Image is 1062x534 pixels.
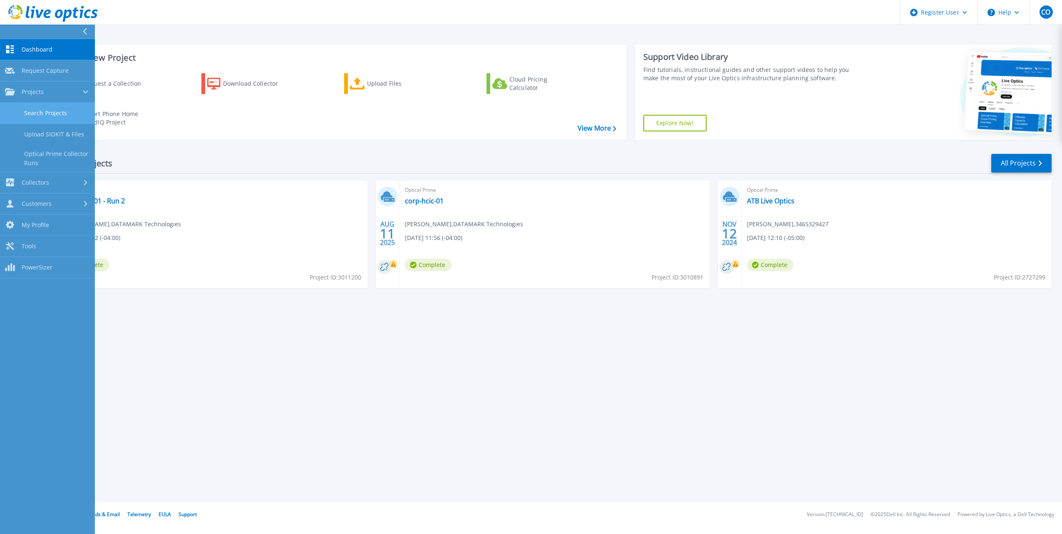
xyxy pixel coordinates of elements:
span: Dashboard [22,46,52,53]
span: [PERSON_NAME] , 3465329427 [747,220,829,229]
a: Upload Files [344,73,437,94]
span: [PERSON_NAME] , DATAMARK Technologies [63,220,181,229]
a: Explore Now! [643,115,707,131]
a: Request a Collection [59,73,152,94]
div: Support Video Library [643,52,859,62]
span: [PERSON_NAME] , DATAMARK Technologies [405,220,523,229]
div: Import Phone Home CloudIQ Project [82,110,146,126]
span: [DATE] 11:56 (-04:00) [405,233,462,242]
span: Projects [22,88,44,96]
div: Download Collector [223,75,290,92]
h3: Start a New Project [59,53,616,62]
span: 11 [380,230,395,237]
span: PowerSizer [22,264,52,271]
span: Tools [22,242,36,250]
span: Optical Prime [747,185,1047,195]
span: Project ID: 3010891 [652,273,703,282]
span: Complete [747,259,794,271]
div: Find tutorials, instructional guides and other support videos to help you make the most of your L... [643,66,859,82]
span: Complete [405,259,452,271]
a: Support [179,511,197,518]
span: [DATE] 12:10 (-05:00) [747,233,804,242]
a: ATB Live Optics [747,197,794,205]
span: Optical Prime [405,185,705,195]
span: Collectors [22,179,49,186]
div: Request a Collection [83,75,149,92]
span: Customers [22,200,52,208]
div: Cloud Pricing Calculator [509,75,576,92]
li: Powered by Live Optics, a Dell Technology [958,512,1055,517]
div: NOV 2024 [722,218,737,249]
a: View More [578,124,616,132]
a: EULA [159,511,171,518]
a: Cloud Pricing Calculator [486,73,579,94]
a: corp-hcic-01 [405,197,444,205]
span: Project ID: 3011200 [310,273,361,282]
span: My Profile [22,221,49,229]
div: AUG 2025 [380,218,395,249]
li: Version: [TECHNICAL_ID] [807,512,863,517]
a: All Projects [991,154,1052,173]
a: Ads & Email [92,511,120,518]
span: Request Capture [22,67,69,74]
span: Project ID: 2727299 [994,273,1045,282]
span: Optical Prime [63,185,362,195]
a: Telemetry [127,511,151,518]
span: 12 [722,230,737,237]
span: CO [1041,9,1050,15]
li: © 2025 Dell Inc. All Rights Reserved [871,512,950,517]
a: Download Collector [201,73,294,94]
div: Upload Files [367,75,434,92]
